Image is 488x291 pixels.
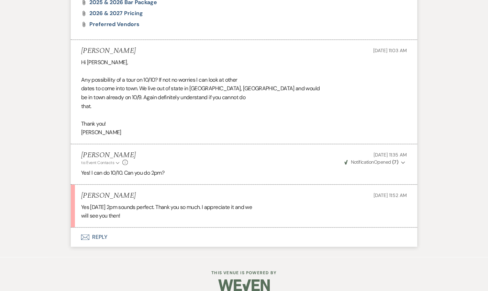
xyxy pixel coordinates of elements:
h5: [PERSON_NAME] [81,151,136,160]
p: Yes! I can do 10/10. Can you do 2pm? [81,168,407,177]
span: 2026 & 2027 Pricing [89,10,143,17]
span: Notification [351,159,374,165]
span: [DATE] 11:52 AM [374,192,407,198]
div: Yes [DATE] 2pm sounds perfect. Thank you so much. I appreciate it and we will see you then! [81,203,407,220]
span: Opened [344,159,398,165]
span: to: Event Contacts [81,160,114,165]
h5: [PERSON_NAME] [81,191,136,200]
span: [DATE] 11:35 AM [374,152,407,158]
button: Reply [71,228,417,247]
span: Preferred Vendors [89,21,140,28]
button: NotificationOpened (7) [343,159,407,166]
span: [DATE] 11:03 AM [373,47,407,54]
h5: [PERSON_NAME] [81,47,136,55]
strong: ( 7 ) [392,159,398,165]
button: to: Event Contacts [81,160,121,166]
div: Hi [PERSON_NAME], Any possibility of a tour on 10/10? If not no worries I can look at other dates... [81,58,407,137]
a: 2026 & 2027 Pricing [89,11,143,16]
a: Preferred Vendors [89,22,140,27]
